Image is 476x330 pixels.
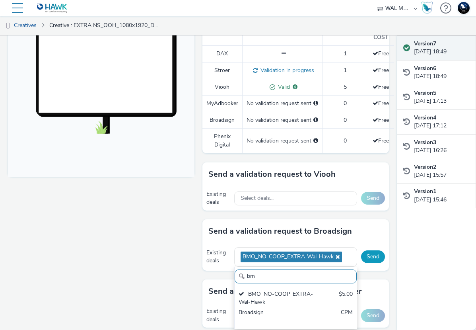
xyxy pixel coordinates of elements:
[208,168,336,180] h3: Send a validation request to Viooh
[361,250,385,263] button: Send
[313,100,318,107] div: Please select a deal below and click on Send to send a validation request to MyAdbooker.
[414,187,470,204] div: [DATE] 15:46
[458,2,470,14] img: Support Hawk
[313,137,318,145] div: Please select a deal below and click on Send to send a validation request to Phenix Digital.
[247,100,318,107] div: No validation request sent
[208,285,362,297] h3: Send a validation request to MyAdbooker
[373,100,389,107] span: Free
[344,100,347,107] span: 0
[414,40,436,47] strong: Version 7
[341,309,353,325] div: CPM
[239,309,313,325] div: Broadsign
[414,89,436,97] strong: Version 5
[202,79,243,96] td: Viooh
[414,163,470,180] div: [DATE] 15:57
[414,89,470,105] div: [DATE] 17:13
[258,66,314,74] span: Validation in progress
[243,254,334,260] span: BMO_NO-COOP_EXTRA-Wal-Hawk
[361,309,385,322] button: Send
[373,137,389,144] span: Free
[202,112,243,128] td: Broadsign
[206,190,230,207] div: Existing deals
[202,96,243,112] td: MyAdbooker
[241,195,274,202] span: Select deals...
[414,139,470,155] div: [DATE] 16:26
[373,50,389,57] span: Free
[247,137,318,145] div: No validation request sent
[414,40,470,56] div: [DATE] 18:49
[373,66,389,74] span: Free
[275,83,290,91] span: Valid
[414,114,436,121] strong: Version 4
[208,225,352,237] h3: Send a validation request to Broadsign
[414,187,436,195] strong: Version 1
[37,3,68,13] img: undefined Logo
[339,290,353,307] div: $5.00
[239,290,313,307] div: BMO_NO-COOP_EXTRA-Wal-Hawk
[202,46,243,62] td: DAX
[373,116,389,124] span: Free
[206,307,230,324] div: Existing deals
[247,116,318,124] div: No validation request sent
[344,116,347,124] span: 0
[421,2,433,14] img: Hawk Academy
[344,83,347,91] span: 5
[361,192,385,205] button: Send
[344,50,347,57] span: 1
[206,249,230,265] div: Existing deals
[4,22,12,30] img: dooh
[421,2,436,14] a: Hawk Academy
[45,16,164,35] a: Creative : EXTRA NS_OOH_1080x1920_DAGV_BLAN_KOMI_ITALIENSK 2_36_38_2025
[414,114,470,130] div: [DATE] 17:12
[373,83,389,91] span: Free
[344,137,347,144] span: 0
[414,163,436,171] strong: Version 2
[414,64,436,72] strong: Version 6
[235,269,357,283] input: Search......
[313,116,318,124] div: Please select a deal below and click on Send to send a validation request to Broadsign.
[202,129,243,153] td: Phenix Digital
[344,66,347,74] span: 1
[414,64,470,81] div: [DATE] 18:49
[414,139,436,146] strong: Version 3
[202,62,243,79] td: Stroer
